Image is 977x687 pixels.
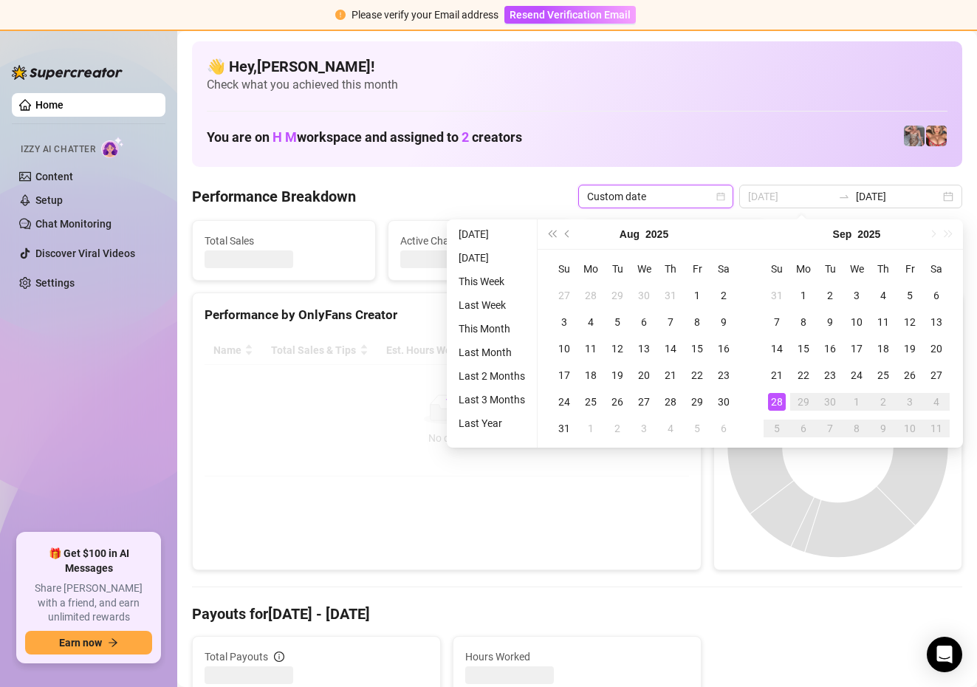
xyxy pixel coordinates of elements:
[857,219,880,249] button: Choose a year
[928,340,945,358] div: 20
[582,366,600,384] div: 18
[897,309,923,335] td: 2025-09-12
[35,194,63,206] a: Setup
[897,335,923,362] td: 2025-09-19
[604,389,631,415] td: 2025-08-26
[838,191,850,202] span: to
[577,335,604,362] td: 2025-08-11
[843,335,870,362] td: 2025-09-17
[577,282,604,309] td: 2025-07-28
[768,340,786,358] div: 14
[790,256,817,282] th: Mo
[555,287,573,304] div: 27
[928,287,945,304] div: 6
[453,367,531,385] li: Last 2 Months
[631,256,657,282] th: We
[870,282,897,309] td: 2025-09-04
[462,129,469,145] span: 2
[25,631,152,654] button: Earn nowarrow-right
[35,99,64,111] a: Home
[848,340,865,358] div: 17
[843,389,870,415] td: 2025-10-01
[768,393,786,411] div: 28
[874,366,892,384] div: 25
[657,256,684,282] th: Th
[662,393,679,411] div: 28
[631,282,657,309] td: 2025-07-30
[715,287,733,304] div: 2
[817,415,843,442] td: 2025-10-07
[821,287,839,304] div: 2
[710,256,737,282] th: Sa
[897,415,923,442] td: 2025-10-10
[923,335,950,362] td: 2025-09-20
[764,362,790,389] td: 2025-09-21
[577,415,604,442] td: 2025-09-01
[764,389,790,415] td: 2025-09-28
[923,362,950,389] td: 2025-09-27
[631,309,657,335] td: 2025-08-06
[897,389,923,415] td: 2025-10-03
[790,282,817,309] td: 2025-09-01
[897,282,923,309] td: 2025-09-05
[817,282,843,309] td: 2025-09-02
[843,256,870,282] th: We
[635,420,653,437] div: 3
[870,362,897,389] td: 2025-09-25
[795,287,812,304] div: 1
[901,366,919,384] div: 26
[923,415,950,442] td: 2025-10-11
[35,171,73,182] a: Content
[662,340,679,358] div: 14
[335,10,346,20] span: exclamation-circle
[453,249,531,267] li: [DATE]
[684,415,710,442] td: 2025-09-05
[715,366,733,384] div: 23
[453,343,531,361] li: Last Month
[662,287,679,304] div: 31
[577,389,604,415] td: 2025-08-25
[821,340,839,358] div: 16
[790,362,817,389] td: 2025-09-22
[555,393,573,411] div: 24
[764,309,790,335] td: 2025-09-07
[582,287,600,304] div: 28
[768,287,786,304] div: 31
[874,420,892,437] div: 9
[790,415,817,442] td: 2025-10-06
[716,192,725,201] span: calendar
[817,389,843,415] td: 2025-09-30
[821,420,839,437] div: 7
[25,547,152,575] span: 🎁 Get $100 in AI Messages
[551,335,577,362] td: 2025-08-10
[645,219,668,249] button: Choose a year
[874,313,892,331] div: 11
[604,256,631,282] th: Tu
[582,313,600,331] div: 4
[12,65,123,80] img: logo-BBDzfeDw.svg
[688,287,706,304] div: 1
[662,313,679,331] div: 7
[821,366,839,384] div: 23
[192,186,356,207] h4: Performance Breakdown
[817,309,843,335] td: 2025-09-09
[710,309,737,335] td: 2025-08-09
[901,340,919,358] div: 19
[715,393,733,411] div: 30
[510,9,631,21] span: Resend Verification Email
[790,335,817,362] td: 2025-09-15
[551,389,577,415] td: 2025-08-24
[928,393,945,411] div: 4
[927,637,962,672] div: Open Intercom Messenger
[838,191,850,202] span: swap-right
[901,393,919,411] div: 3
[604,415,631,442] td: 2025-09-02
[352,7,498,23] div: Please verify your Email address
[874,287,892,304] div: 4
[631,335,657,362] td: 2025-08-13
[657,389,684,415] td: 2025-08-28
[843,282,870,309] td: 2025-09-03
[25,581,152,625] span: Share [PERSON_NAME] with a friend, and earn unlimited rewards
[688,313,706,331] div: 8
[748,188,832,205] input: Start date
